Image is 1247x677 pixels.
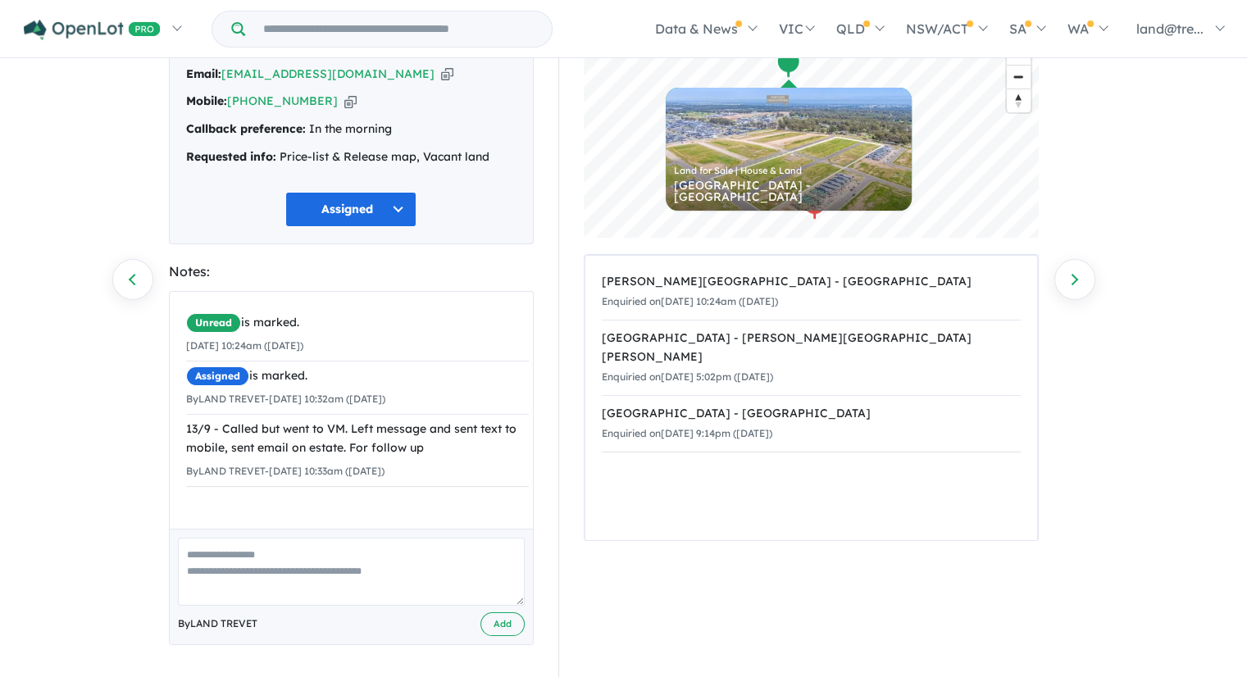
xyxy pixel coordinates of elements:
[186,120,517,139] div: In the morning
[1007,66,1031,89] span: Zoom out
[186,121,306,136] strong: Callback preference:
[186,393,385,405] small: By LAND TREVET - [DATE] 10:32am ([DATE])
[248,11,548,47] input: Try estate name, suburb, builder or developer
[186,366,529,386] div: is marked.
[602,329,1021,368] div: [GEOGRAPHIC_DATA] - [PERSON_NAME][GEOGRAPHIC_DATA][PERSON_NAME]
[674,179,903,202] div: [GEOGRAPHIC_DATA] - [GEOGRAPHIC_DATA]
[1007,65,1031,89] button: Zoom out
[186,465,385,477] small: By LAND TREVET - [DATE] 10:33am ([DATE])
[602,395,1021,452] a: [GEOGRAPHIC_DATA] - [GEOGRAPHIC_DATA]Enquiried on[DATE] 9:14pm ([DATE])
[344,93,357,110] button: Copy
[186,149,276,164] strong: Requested info:
[186,313,529,333] div: is marked.
[602,272,1021,292] div: [PERSON_NAME][GEOGRAPHIC_DATA] - [GEOGRAPHIC_DATA]
[776,49,800,80] div: Map marker
[186,66,221,81] strong: Email:
[24,20,161,40] img: Openlot PRO Logo White
[186,420,529,459] div: 13/9 - Called but went to VM. Left message and sent text to mobile, sent email on estate. For fol...
[1136,20,1204,37] span: land@tre...
[1007,89,1031,112] button: Reset bearing to north
[169,261,534,283] div: Notes:
[186,339,303,352] small: [DATE] 10:24am ([DATE])
[178,616,257,632] span: By LAND TREVET
[227,93,338,108] a: [PHONE_NUMBER]
[602,427,772,439] small: Enquiried on [DATE] 9:14pm ([DATE])
[674,166,903,175] div: Land for Sale | House & Land
[602,370,773,383] small: Enquiried on [DATE] 5:02pm ([DATE])
[221,66,435,81] a: [EMAIL_ADDRESS][DOMAIN_NAME]
[285,192,416,227] button: Assigned
[602,295,778,307] small: Enquiried on [DATE] 10:24am ([DATE])
[186,366,249,386] span: Assigned
[480,612,525,636] button: Add
[602,404,1021,424] div: [GEOGRAPHIC_DATA] - [GEOGRAPHIC_DATA]
[666,88,912,211] a: Land for Sale | House & Land [GEOGRAPHIC_DATA] - [GEOGRAPHIC_DATA]
[584,33,1039,238] canvas: Map
[186,93,227,108] strong: Mobile:
[441,66,453,83] button: Copy
[186,148,517,167] div: Price-list & Release map, Vacant land
[602,320,1021,396] a: [GEOGRAPHIC_DATA] - [PERSON_NAME][GEOGRAPHIC_DATA][PERSON_NAME]Enquiried on[DATE] 5:02pm ([DATE])
[602,264,1021,320] a: [PERSON_NAME][GEOGRAPHIC_DATA] - [GEOGRAPHIC_DATA]Enquiried on[DATE] 10:24am ([DATE])
[186,313,241,333] span: Unread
